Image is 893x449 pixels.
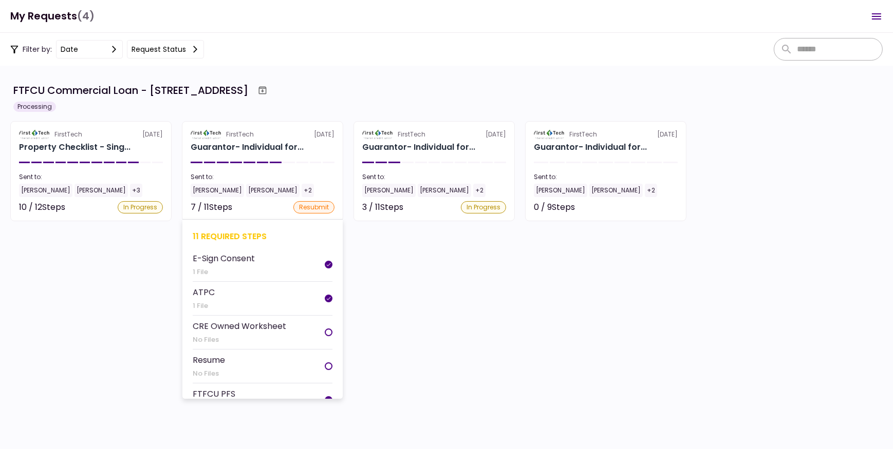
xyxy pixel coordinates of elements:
[473,184,486,197] div: +2
[118,201,163,213] div: In Progress
[75,184,128,197] div: [PERSON_NAME]
[19,172,163,182] div: Sent to:
[293,201,334,213] div: resubmit
[191,130,222,139] img: Partner logo
[589,184,643,197] div: [PERSON_NAME]
[130,184,142,197] div: +3
[19,184,72,197] div: [PERSON_NAME]
[302,184,314,197] div: +2
[193,354,225,366] div: Resume
[193,252,255,265] div: E-Sign Consent
[362,130,506,139] div: [DATE]
[362,141,475,153] div: Guarantor- Individual for SPECIALTY PROPERTIES LLC Scot Halladay
[631,201,678,213] div: Not started
[77,6,95,27] span: (4)
[226,130,254,139] div: FirstTech
[193,335,286,345] div: No Files
[461,201,506,213] div: In Progress
[127,40,204,58] button: Request status
[193,230,332,243] div: 11 required steps
[569,130,597,139] div: FirstTech
[193,301,215,311] div: 1 File
[191,172,334,182] div: Sent to:
[19,130,163,139] div: [DATE]
[10,40,204,58] div: Filter by:
[13,102,56,112] div: Processing
[362,201,403,213] div: 3 / 11 Steps
[193,286,215,299] div: ATPC
[246,184,300,197] div: [PERSON_NAME]
[54,130,82,139] div: FirstTech
[193,368,225,379] div: No Files
[645,184,657,197] div: +2
[56,40,123,58] button: date
[193,267,255,277] div: 1 File
[534,130,565,139] img: Partner logo
[534,172,678,182] div: Sent to:
[61,44,78,55] div: date
[19,201,65,213] div: 10 / 12 Steps
[418,184,471,197] div: [PERSON_NAME]
[191,130,334,139] div: [DATE]
[362,130,394,139] img: Partner logo
[10,6,95,27] h1: My Requests
[398,130,425,139] div: FirstTech
[191,201,232,213] div: 7 / 11 Steps
[193,387,235,400] div: FTFCU PFS
[534,201,575,213] div: 0 / 9 Steps
[864,4,889,29] button: Open menu
[19,141,131,153] div: Property Checklist - Single Tenant for SPECIALTY PROPERTIES LLC 1151-B Hospital Wy, Pocatello, ID
[193,320,286,333] div: CRE Owned Worksheet
[13,83,248,98] div: FTFCU Commercial Loan - [STREET_ADDRESS]
[191,141,304,153] div: Guarantor- Individual for SPECIALTY PROPERTIES LLC Jim Price
[362,184,416,197] div: [PERSON_NAME]
[362,172,506,182] div: Sent to:
[534,184,587,197] div: [PERSON_NAME]
[253,81,272,100] button: Archive workflow
[191,184,244,197] div: [PERSON_NAME]
[534,141,647,153] div: Guarantor- Individual for SPECIALTY PROPERTIES LLC Charles Eldredge
[534,130,678,139] div: [DATE]
[19,130,50,139] img: Partner logo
